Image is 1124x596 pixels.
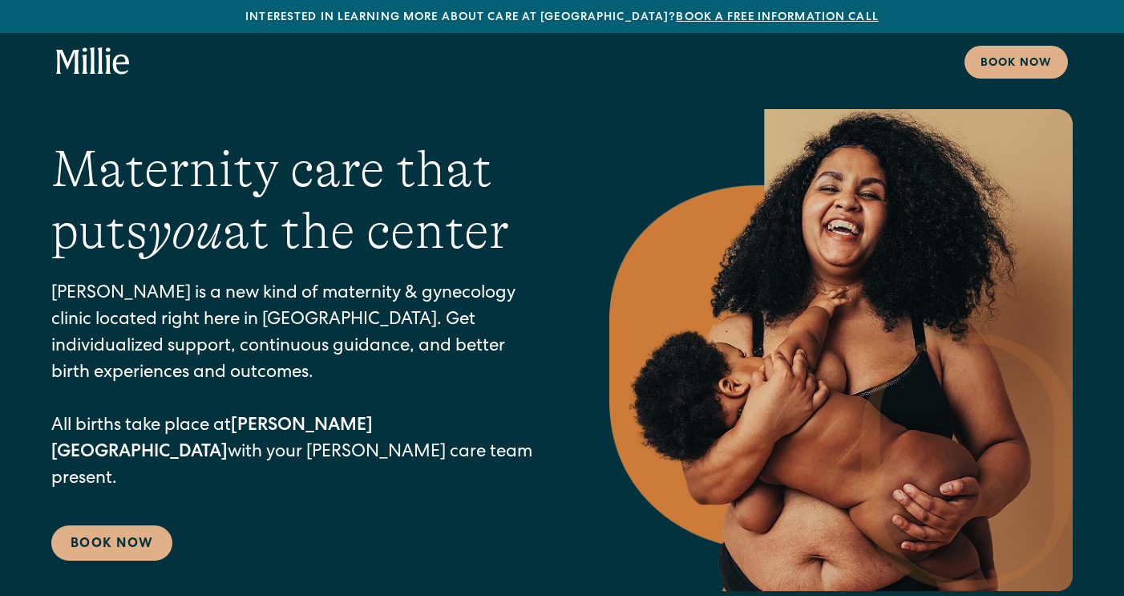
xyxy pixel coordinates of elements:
a: Book a free information call [676,12,878,23]
em: you [148,202,223,260]
a: home [56,47,130,76]
a: Book Now [51,525,172,561]
p: [PERSON_NAME] is a new kind of maternity & gynecology clinic located right here in [GEOGRAPHIC_DA... [51,282,545,493]
h1: Maternity care that puts at the center [51,139,545,262]
img: Smiling mother with her baby in arms, celebrating body positivity and the nurturing bond of postp... [609,109,1073,591]
a: Book now [964,46,1068,79]
div: Book now [980,55,1052,72]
